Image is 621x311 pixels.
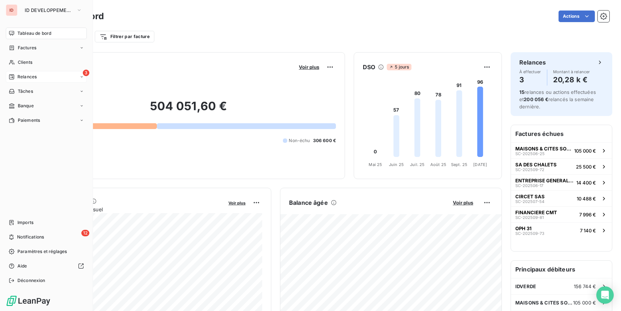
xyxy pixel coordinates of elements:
[596,286,614,304] div: Open Intercom Messenger
[6,295,51,307] img: Logo LeanPay
[17,74,37,80] span: Relances
[81,230,89,236] span: 12
[519,89,596,109] span: relances ou actions effectuées et relancés la semaine dernière.
[6,4,17,16] div: ID
[18,45,36,51] span: Factures
[515,194,545,199] span: CIRCET SAS
[289,137,310,144] span: Non-échu
[519,70,541,74] span: À effectuer
[559,11,595,22] button: Actions
[6,260,87,272] a: Aide
[515,215,544,220] span: SC-202509-81
[511,142,612,158] button: MAISONS & CITES SOCIETE ANONYME D'HLMSC-202506-25105 000 €
[519,58,546,67] h6: Relances
[313,137,336,144] span: 306 600 €
[553,74,590,86] h4: 20,28 k €
[515,152,545,156] span: SC-202506-25
[17,248,67,255] span: Paramètres et réglages
[226,199,248,206] button: Voir plus
[580,228,596,233] span: 7 140 €
[515,225,532,231] span: OPH 31
[389,162,404,167] tspan: Juin 25
[387,64,411,70] span: 5 jours
[299,64,319,70] span: Voir plus
[515,300,573,306] span: MAISONS & CITES SOCIETE ANONYME D'HLM
[519,74,541,86] h4: 3
[25,7,73,13] span: ID DEVELOPPEMENT PL
[18,117,40,124] span: Paiements
[511,158,612,174] button: SA DES CHALETSSC-202509-7225 500 €
[515,167,544,172] span: SC-202509-72
[41,206,223,213] span: Chiffre d'affaires mensuel
[17,30,51,37] span: Tableau de bord
[17,219,33,226] span: Imports
[576,164,596,170] span: 25 500 €
[515,231,544,236] span: SC-202509-73
[574,148,596,154] span: 105 000 €
[574,283,596,289] span: 156 744 €
[17,234,44,240] span: Notifications
[515,146,571,152] span: MAISONS & CITES SOCIETE ANONYME D'HLM
[511,222,612,238] button: OPH 31SC-202509-737 140 €
[95,31,154,42] button: Filtrer par facture
[515,178,573,183] span: ENTREPRISE GENERALE [PERSON_NAME]
[430,162,446,167] tspan: Août 25
[41,99,336,121] h2: 504 051,60 €
[17,263,27,269] span: Aide
[369,162,382,167] tspan: Mai 25
[410,162,425,167] tspan: Juil. 25
[511,261,612,278] h6: Principaux débiteurs
[473,162,487,167] tspan: [DATE]
[228,200,245,206] span: Voir plus
[515,199,544,204] span: SC-202507-54
[453,200,473,206] span: Voir plus
[451,199,475,206] button: Voir plus
[18,59,32,66] span: Clients
[511,190,612,206] button: CIRCET SASSC-202507-5410 488 €
[83,70,89,76] span: 3
[515,162,557,167] span: SA DES CHALETS
[18,103,34,109] span: Banque
[579,212,596,217] span: 7 996 €
[577,196,596,202] span: 10 488 €
[573,300,596,306] span: 105 000 €
[511,125,612,142] h6: Factures échues
[289,198,328,207] h6: Balance âgée
[519,89,524,95] span: 15
[297,64,321,70] button: Voir plus
[553,70,590,74] span: Montant à relancer
[576,180,596,186] span: 14 400 €
[515,210,557,215] span: FINANCIERE CMT
[363,63,375,71] h6: DSO
[511,206,612,222] button: FINANCIERE CMTSC-202509-817 996 €
[451,162,467,167] tspan: Sept. 25
[511,174,612,190] button: ENTREPRISE GENERALE [PERSON_NAME]SC-202506-1714 400 €
[17,277,45,284] span: Déconnexion
[515,283,536,289] span: IDVERDE
[515,183,543,188] span: SC-202506-17
[524,96,548,102] span: 200 056 €
[18,88,33,95] span: Tâches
